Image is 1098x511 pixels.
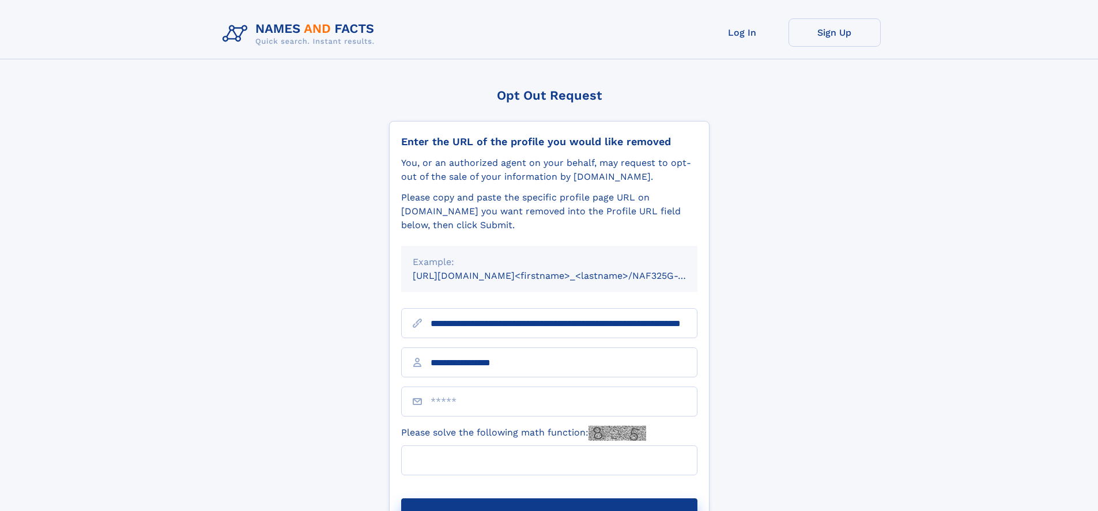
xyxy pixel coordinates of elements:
[389,88,710,103] div: Opt Out Request
[401,135,697,148] div: Enter the URL of the profile you would like removed
[696,18,788,47] a: Log In
[413,270,719,281] small: [URL][DOMAIN_NAME]<firstname>_<lastname>/NAF325G-xxxxxxxx
[401,156,697,184] div: You, or an authorized agent on your behalf, may request to opt-out of the sale of your informatio...
[401,426,646,441] label: Please solve the following math function:
[401,191,697,232] div: Please copy and paste the specific profile page URL on [DOMAIN_NAME] you want removed into the Pr...
[788,18,881,47] a: Sign Up
[413,255,686,269] div: Example:
[218,18,384,50] img: Logo Names and Facts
